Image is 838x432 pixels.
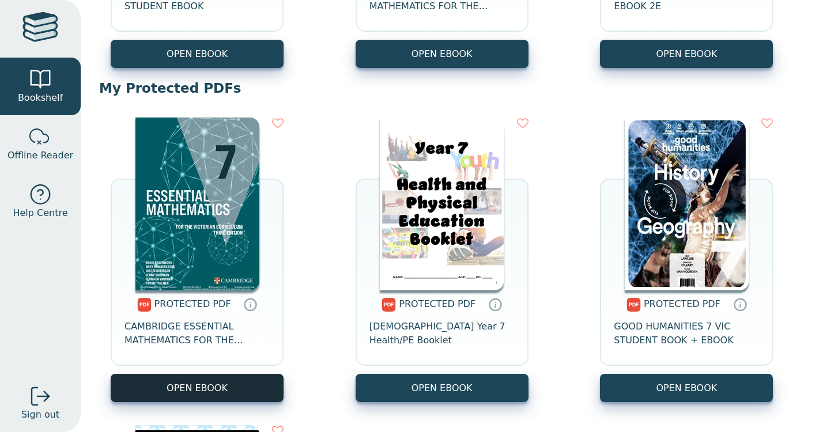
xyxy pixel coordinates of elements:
img: pdf.svg [382,298,396,312]
a: OPEN EBOOK [600,374,773,402]
button: OPEN EBOOK [600,40,773,68]
span: PROTECTED PDF [399,298,475,309]
p: My Protected PDFs [99,79,820,97]
span: Sign out [21,408,59,422]
span: PROTECTED PDF [154,298,231,309]
span: PROTECTED PDF [644,298,720,309]
img: 24cf4832-f809-468d-810c-fa4408d48fa2.png [380,118,504,290]
span: [DEMOGRAPHIC_DATA] Year 7 Health/PE Booklet [369,320,515,347]
img: pdf.svg [626,298,641,312]
img: 38f61441-8c7b-47c1-b281-f2cfadf3619f.jpg [135,118,259,290]
a: OPEN EBOOK [356,374,529,402]
a: Protected PDFs cannot be printed, copied or shared. They can be accessed online through Education... [733,297,747,311]
span: Offline Reader [7,149,73,162]
span: Help Centre [13,206,67,220]
button: OPEN EBOOK [356,40,529,68]
img: 00d3755d-359d-4aa5-9593-8de814572729.png [625,118,749,290]
a: Protected PDFs cannot be printed, copied or shared. They can be accessed online through Education... [243,297,257,311]
button: OPEN EBOOK [111,40,284,68]
span: CAMBRIDGE ESSENTIAL MATHEMATICS FOR THE VICTORIAN CURRICULUM YEAR 7 3E [124,320,270,347]
span: GOOD HUMANITIES 7 VIC STUDENT BOOK + EBOOK [614,320,759,347]
span: Bookshelf [18,91,63,105]
a: Protected PDFs cannot be printed, copied or shared. They can be accessed online through Education... [488,297,502,311]
a: OPEN EBOOK [111,374,284,402]
img: pdf.svg [137,298,152,312]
